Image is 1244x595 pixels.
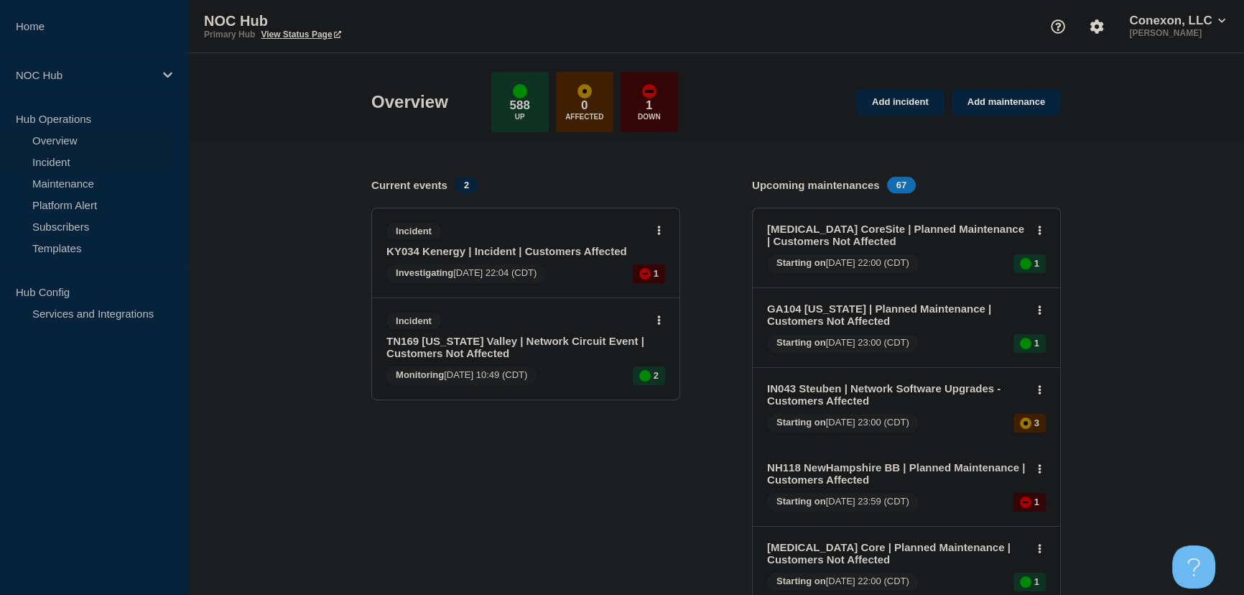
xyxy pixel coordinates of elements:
h1: Overview [371,92,448,112]
a: KY034 Kenergy | Incident | Customers Affected [386,245,646,257]
span: Incident [386,223,441,239]
div: up [513,84,527,98]
span: [DATE] 23:00 (CDT) [767,334,919,353]
p: NOC Hub [16,69,154,81]
p: 1 [1034,497,1039,507]
p: [PERSON_NAME] [1126,28,1228,38]
span: [DATE] 22:04 (CDT) [386,264,546,283]
p: 2 [654,370,659,381]
p: 1 [1034,338,1039,349]
span: Starting on [776,337,826,348]
p: 1 [1034,258,1039,269]
a: GA104 [US_STATE] | Planned Maintenance | Customers Not Affected [767,303,1026,327]
div: up [1020,576,1031,588]
div: up [639,370,651,382]
span: Starting on [776,417,826,428]
span: [DATE] 22:00 (CDT) [767,573,919,591]
span: 2 [455,177,478,193]
a: NH118 NewHampshire BB | Planned Maintenance | Customers Affected [767,461,1026,486]
div: up [1020,258,1031,269]
button: Support [1043,11,1073,42]
iframe: Help Scout Beacon - Open [1172,545,1215,589]
span: Incident [386,313,441,329]
span: Starting on [776,257,826,268]
span: 67 [887,177,916,193]
span: Starting on [776,576,826,586]
p: Down [638,113,661,121]
a: Add maintenance [952,89,1061,116]
p: 1 [1034,576,1039,587]
p: NOC Hub [204,13,491,29]
div: down [642,84,656,98]
p: 0 [581,98,588,113]
span: Monitoring [396,369,444,380]
a: TN169 [US_STATE] Valley | Network Circuit Event | Customers Not Affected [386,335,646,359]
p: Affected [565,113,603,121]
span: [DATE] 23:00 (CDT) [767,414,919,433]
span: [DATE] 22:00 (CDT) [767,254,919,273]
span: Starting on [776,496,826,507]
a: [MEDICAL_DATA] Core | Planned Maintenance | Customers Not Affected [767,541,1026,566]
button: Conexon, LLC [1126,14,1228,28]
button: Account settings [1082,11,1112,42]
p: 1 [646,98,652,113]
div: affected [577,84,592,98]
p: 3 [1034,418,1039,428]
div: down [639,268,651,280]
div: affected [1020,418,1031,429]
a: [MEDICAL_DATA] CoreSite | Planned Maintenance | Customers Not Affected [767,223,1026,247]
span: [DATE] 10:49 (CDT) [386,366,537,385]
span: [DATE] 23:59 (CDT) [767,493,919,512]
div: down [1020,497,1031,508]
div: up [1020,338,1031,349]
a: IN043 Steuben | Network Software Upgrades - Customers Affected [767,382,1026,407]
h4: Upcoming maintenances [752,179,880,191]
p: 1 [654,268,659,279]
span: Investigating [396,267,453,278]
p: 588 [510,98,530,113]
p: Primary Hub [204,29,255,40]
h4: Current events [371,179,447,191]
p: Up [515,113,525,121]
a: Add incident [856,89,944,116]
a: View Status Page [261,29,340,40]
